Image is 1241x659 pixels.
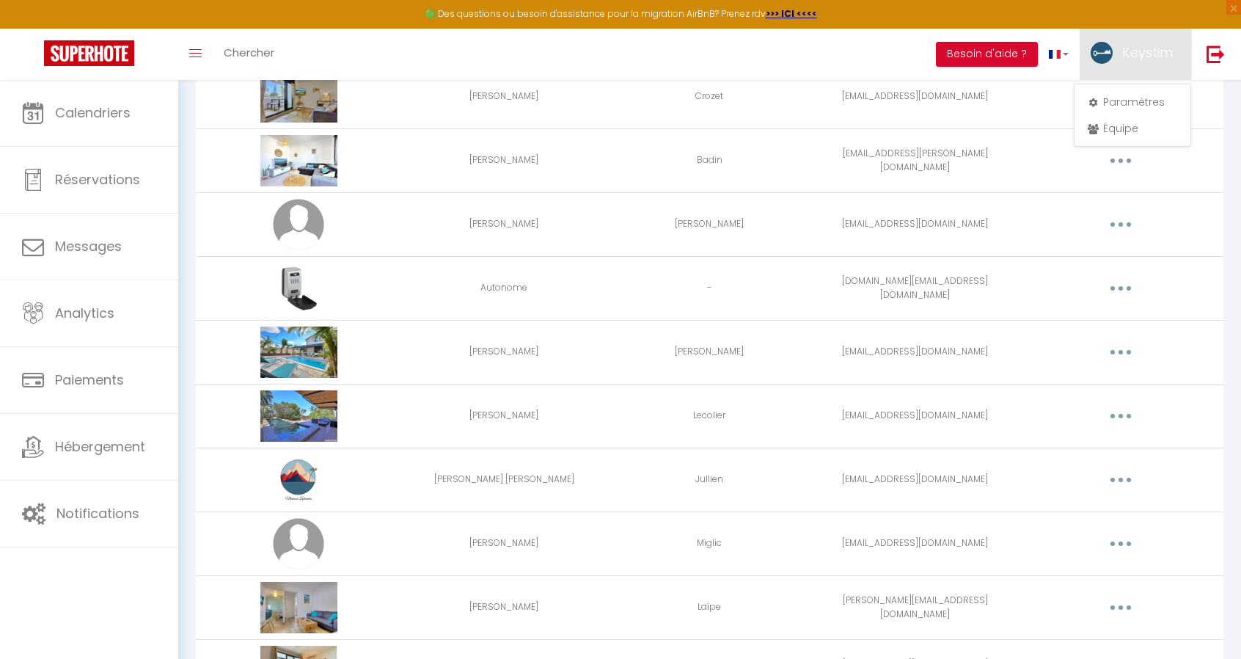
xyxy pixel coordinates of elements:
[55,304,114,322] span: Analytics
[273,454,324,506] img: 17367400411546.png
[401,128,607,192] td: [PERSON_NAME]
[55,103,131,122] span: Calendriers
[401,575,607,639] td: [PERSON_NAME]
[44,40,134,66] img: Super Booking
[1080,29,1191,80] a: ... Keystim
[1091,42,1113,64] img: ...
[607,448,812,511] td: Jullien
[273,199,324,250] img: avatar.png
[1207,45,1225,63] img: logout
[813,511,1018,575] td: [EMAIL_ADDRESS][DOMAIN_NAME]
[401,448,607,511] td: [PERSON_NAME] [PERSON_NAME]
[607,128,812,192] td: Badin
[813,384,1018,448] td: [EMAIL_ADDRESS][DOMAIN_NAME]
[224,45,274,60] span: Chercher
[936,42,1038,67] button: Besoin d'aide ?
[401,320,607,384] td: [PERSON_NAME]
[401,256,607,320] td: Autonome
[273,263,324,314] img: 17390056104271.jpg
[55,437,145,456] span: Hébergement
[813,256,1018,320] td: [DOMAIN_NAME][EMAIL_ADDRESS][DOMAIN_NAME]
[260,135,337,186] img: 17278795667918.jpg
[1122,43,1173,62] span: Keystim
[813,320,1018,384] td: [EMAIL_ADDRESS][DOMAIN_NAME]
[260,71,337,123] img: 17264789896612.jpg
[401,192,607,256] td: [PERSON_NAME]
[607,192,812,256] td: [PERSON_NAME]
[401,65,607,128] td: [PERSON_NAME]
[766,7,817,20] a: >>> ICI <<<<
[607,256,812,320] td: -
[813,65,1018,128] td: [EMAIL_ADDRESS][DOMAIN_NAME]
[273,518,324,569] img: avatar.png
[607,65,812,128] td: Crozet
[55,237,122,255] span: Messages
[401,511,607,575] td: [PERSON_NAME]
[607,384,812,448] td: Lecolier
[260,582,337,633] img: 17413599438942.jpg
[55,371,124,389] span: Paiements
[813,575,1018,639] td: [PERSON_NAME][EMAIL_ADDRESS][DOMAIN_NAME]
[813,192,1018,256] td: [EMAIL_ADDRESS][DOMAIN_NAME]
[607,511,812,575] td: Miglic
[56,504,139,523] span: Notifications
[260,327,337,378] img: 17333246873661.jpg
[607,320,812,384] td: [PERSON_NAME]
[607,575,812,639] td: Laïpe
[213,29,285,80] a: Chercher
[55,170,140,189] span: Réservations
[401,384,607,448] td: [PERSON_NAME]
[813,448,1018,511] td: [EMAIL_ADDRESS][DOMAIN_NAME]
[1078,90,1187,114] a: Paramètres
[813,128,1018,192] td: [EMAIL_ADDRESS][PERSON_NAME][DOMAIN_NAME]
[1078,116,1187,141] a: Équipe
[260,390,337,442] img: 17352824781328.jpg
